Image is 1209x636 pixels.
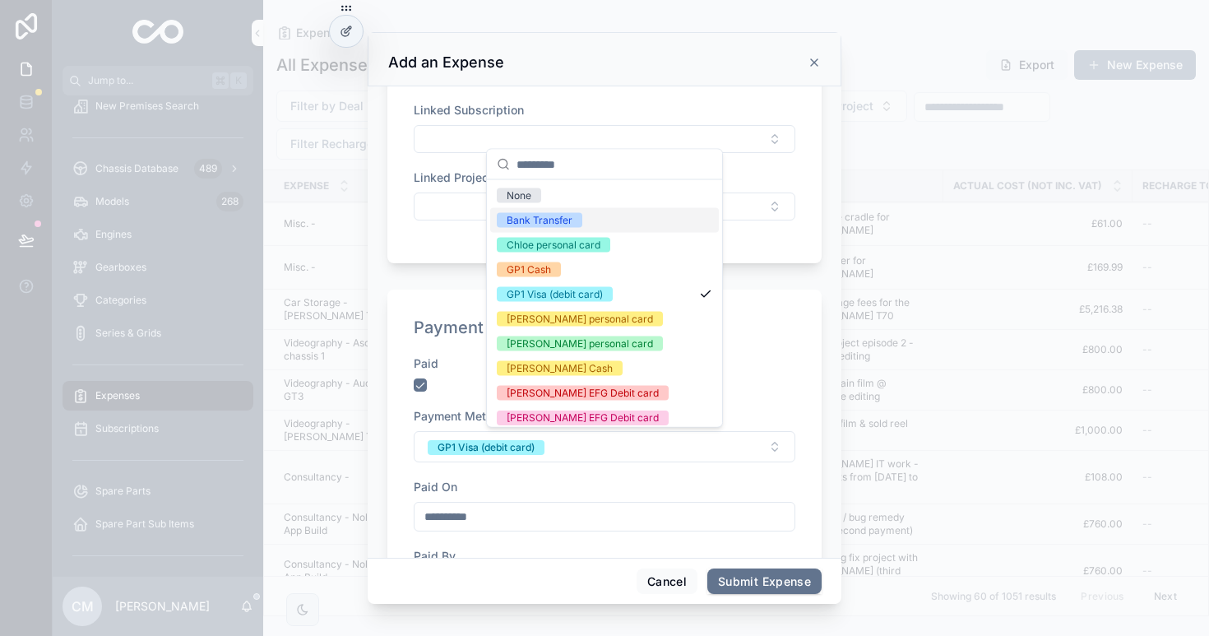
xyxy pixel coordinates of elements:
h3: Add an Expense [388,53,504,72]
div: [PERSON_NAME] personal card [507,312,653,327]
span: Linked Subscription [414,103,524,117]
div: [PERSON_NAME] personal card [507,337,653,351]
div: [PERSON_NAME] EFG Debit card [507,411,659,425]
span: Paid On [414,480,457,494]
button: Select Button [414,193,795,221]
span: Linked Project [414,170,493,184]
div: None [507,188,531,203]
button: Cancel [637,569,697,595]
div: GP1 Visa (debit card) [438,440,535,455]
span: Payment Method [414,409,507,423]
div: GP1 Visa (debit card) [507,287,603,302]
div: GP1 Cash [507,262,551,277]
div: Bank Transfer [507,213,572,228]
span: Paid By [414,549,456,563]
span: Paid [414,356,438,370]
h1: Payment Details [414,316,541,339]
button: Submit Expense [707,569,822,595]
button: Select Button [414,431,795,462]
div: [PERSON_NAME] Cash [507,361,613,376]
div: Chloe personal card [507,238,600,253]
button: Select Button [414,125,795,153]
div: [PERSON_NAME] EFG Debit card [507,386,659,401]
div: Suggestions [487,180,722,427]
